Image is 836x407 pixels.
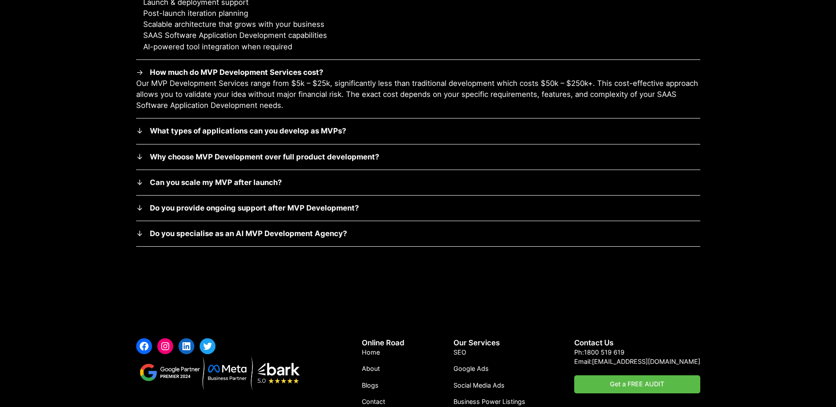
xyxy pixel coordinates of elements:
a: Contact [362,397,385,407]
a: About [362,364,380,374]
span: Contact [362,398,385,405]
span: Google Ads [453,365,489,372]
summary: How much do MVP Development Services cost? [136,67,700,78]
a: Home [362,348,380,357]
strong: Do you specialise as an AI MVP Development Agency? [150,229,347,238]
h2: Online Road [362,338,405,347]
strong: Do you provide ongoing support after MVP Development? [150,203,359,212]
strong: Can you scale my MVP after launch? [150,178,282,187]
span: Social Media Ads [453,381,505,389]
a: Google Ads [453,364,489,374]
a: Social Media Ads [453,381,505,390]
h2: Contact Us [574,338,700,347]
li: AI-powered tool integration when required [143,41,700,52]
span: SEO [453,348,466,356]
a: Business Power Listings [453,397,525,407]
strong: How much do MVP Development Services cost? [150,68,323,77]
span: Business Power Listings [453,398,525,405]
summary: What types of applications can you develop as MVPs? [136,126,700,137]
a: 1800 519 619 [584,348,624,356]
a: SEO [453,348,466,357]
a: [EMAIL_ADDRESS][DOMAIN_NAME] [592,358,700,365]
p: Ph: [574,348,700,357]
summary: Why choose MVP Development over full product development? [136,152,700,163]
p: Our MVP Development Services range from $5k – $25k, significantly less than traditional developme... [136,78,700,111]
summary: Can you scale my MVP after launch? [136,177,700,188]
summary: Do you specialise as an AI MVP Development Agency? [136,228,700,239]
h2: Our Services [453,338,525,347]
li: Post-launch iteration planning [143,8,700,19]
summary: Do you provide ongoing support after MVP Development? [136,203,700,214]
strong: What types of applications can you develop as MVPs? [150,126,346,135]
strong: Why choose MVP Development over full product development? [150,152,379,161]
li: SAAS Software Application Development capabilities [143,30,700,41]
span: About [362,365,380,372]
a: Get a FREE AUDIT [574,375,700,393]
p: Email: [574,357,700,366]
span: Blogs [362,381,379,389]
a: Blogs [362,381,379,390]
li: Scalable architecture that grows with your business [143,19,700,30]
